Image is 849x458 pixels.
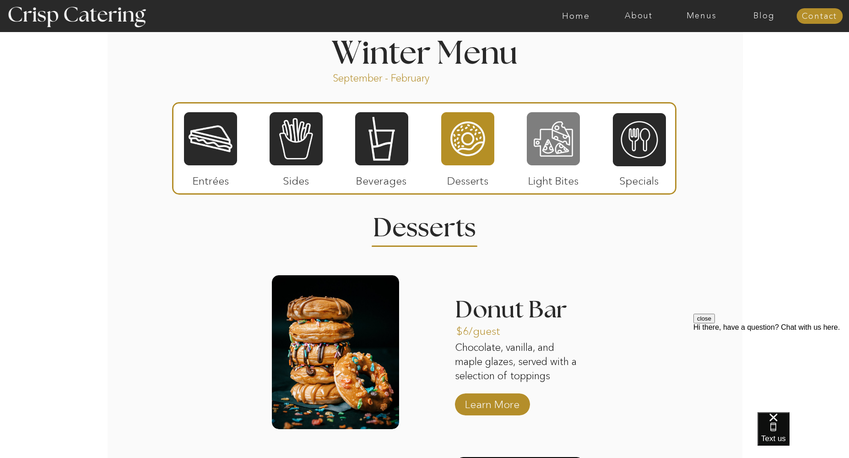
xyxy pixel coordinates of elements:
[757,412,849,458] iframe: podium webchat widget bubble
[333,71,459,82] p: September - February
[609,165,670,192] p: Specials
[180,165,241,192] p: Entrées
[438,165,498,192] p: Desserts
[523,165,584,192] p: Light Bites
[297,38,552,65] h1: Winter Menu
[545,11,607,21] a: Home
[796,12,843,21] a: Contact
[455,341,582,385] p: Chocolate, vanilla, and maple glazes, served with a selection of toppings
[456,316,517,342] a: $6/guest
[365,215,484,233] h2: Desserts
[693,314,849,424] iframe: podium webchat widget prompt
[607,11,670,21] a: About
[462,389,523,415] a: Learn More
[733,11,795,21] a: Blog
[455,298,614,326] h3: Donut Bar
[265,165,326,192] p: Sides
[670,11,733,21] a: Menus
[351,165,412,192] p: Beverages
